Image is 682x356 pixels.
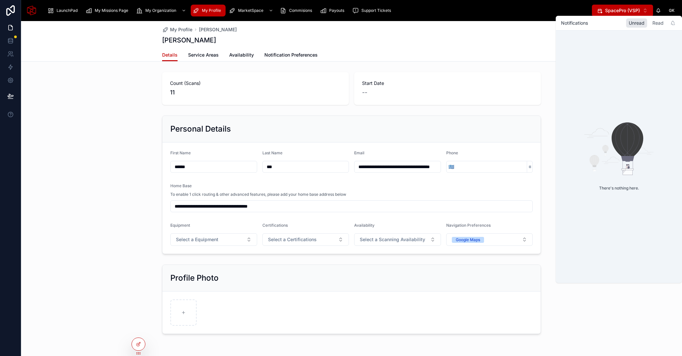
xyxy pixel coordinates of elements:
[199,26,237,33] a: [PERSON_NAME]
[57,8,78,13] span: LaunchPad
[362,80,533,87] span: Start Date
[162,49,178,62] a: Details
[354,233,441,246] button: Select Button
[229,52,254,58] span: Availability
[170,88,341,97] span: 11
[278,5,317,16] a: Commisions
[170,192,346,197] span: To enable 1 click routing & other advanced features, please add your home base address below
[262,150,282,155] span: Last Name
[360,236,425,243] span: Select a Scanning Availability
[162,52,178,58] span: Details
[95,8,128,13] span: My Missions Page
[170,150,191,155] span: First Name
[170,124,231,134] h2: Personal Details
[42,3,592,18] div: scrollable content
[170,233,257,246] button: Select Button
[362,88,367,97] span: --
[354,223,375,228] span: Availability
[447,161,456,173] button: Select Button
[669,8,674,13] span: GK
[162,36,216,45] h1: [PERSON_NAME]
[268,236,317,243] span: Select a Certifications
[188,52,219,58] span: Service Areas
[170,80,341,87] span: Count (Scans)
[262,233,349,246] button: Select Button
[592,5,653,16] button: Select Button
[238,8,263,13] span: MarketSpace
[170,273,219,283] h2: Profile Photo
[605,7,640,14] span: SpacePro (VSP)
[84,5,133,16] a: My Missions Page
[446,223,491,228] span: Navigation Preferences
[329,8,344,13] span: Payouts
[170,183,192,188] span: Home Base
[162,26,192,33] a: My Profile
[176,236,218,243] span: Select a Equipment
[229,49,254,62] a: Availability
[170,223,190,228] span: Equipment
[561,20,588,26] h1: Notifications
[188,49,219,62] a: Service Areas
[264,49,318,62] a: Notification Preferences
[594,180,644,196] p: There's nothing here.
[262,223,288,228] span: Certifications
[145,8,176,13] span: My Organization
[26,5,37,16] img: App logo
[264,52,318,58] span: Notification Preferences
[449,164,454,170] span: 🇬🇷
[45,5,82,16] a: LaunchPad
[361,8,391,13] span: Support Tickets
[456,237,480,243] div: Google Maps
[626,18,647,28] div: Unread
[170,26,192,33] span: My Profile
[446,150,458,155] span: Phone
[318,5,349,16] a: Payouts
[191,5,226,16] a: My Profile
[202,8,221,13] span: My Profile
[446,233,533,246] button: Select Button
[354,150,364,155] span: Email
[227,5,277,16] a: MarketSpace
[289,8,312,13] span: Commisions
[134,5,189,16] a: My Organization
[650,18,666,28] div: Read
[350,5,396,16] a: Support Tickets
